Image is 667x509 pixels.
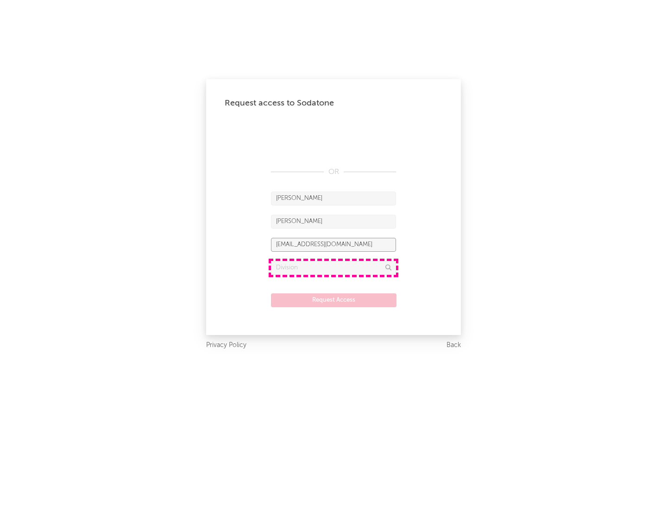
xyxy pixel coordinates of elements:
[206,340,246,351] a: Privacy Policy
[271,167,396,178] div: OR
[225,98,442,109] div: Request access to Sodatone
[271,238,396,252] input: Email
[271,293,396,307] button: Request Access
[447,340,461,351] a: Back
[271,261,396,275] input: Division
[271,215,396,229] input: Last Name
[271,192,396,205] input: First Name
